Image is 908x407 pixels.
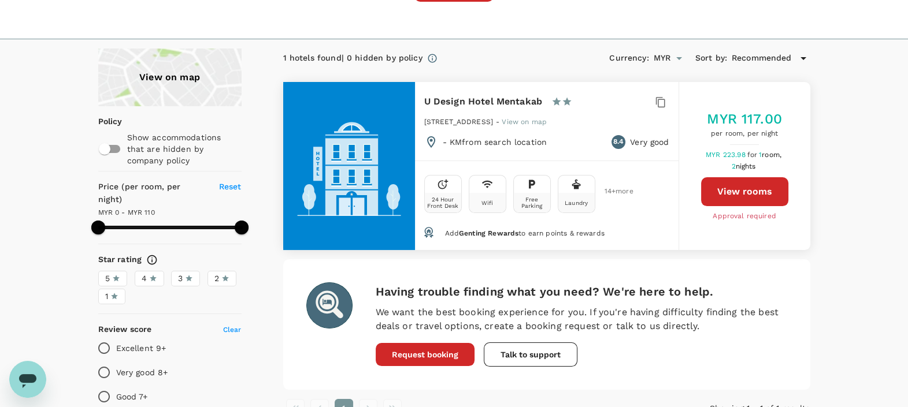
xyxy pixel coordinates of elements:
[98,323,152,336] h6: Review score
[283,52,423,65] div: 1 hotels found | 0 hidden by policy
[502,118,547,126] span: View on map
[747,151,759,159] span: for
[481,200,494,206] div: Wifi
[424,118,493,126] span: [STREET_ADDRESS]
[105,272,110,285] span: 5
[376,343,475,366] button: Request booking
[98,208,155,216] span: MYR 0 - MYR 110
[424,94,542,110] h6: U Design Hotel Mentakab
[142,272,147,285] span: 4
[695,52,727,65] h6: Sort by :
[701,177,788,206] button: View rooms
[116,391,148,402] p: Good 7+
[496,118,502,126] span: -
[609,52,648,65] h6: Currency :
[736,162,756,170] span: nights
[98,48,242,106] a: View on map
[613,136,624,148] span: 8.4
[762,151,781,159] span: room,
[427,196,459,209] div: 24 Hour Front Desk
[565,200,588,206] div: Laundry
[443,136,547,148] p: - KM from search location
[707,128,782,140] span: per room, per night
[127,132,240,166] p: Show accommodations that are hidden by company policy
[98,181,206,206] h6: Price (per room, per night)
[98,253,142,266] h6: Star rating
[223,326,242,334] span: Clear
[105,290,108,303] span: 1
[376,282,787,301] h6: Having trouble finding what you need? We're here to help.
[214,272,219,285] span: 2
[376,305,787,333] p: We want the best booking experience for you. If you're having difficulty finding the best deals o...
[444,229,604,237] span: Add to earn points & rewards
[219,182,242,191] span: Reset
[146,254,158,266] svg: Star ratings are awarded to properties to represent the quality of services, facilities, and amen...
[502,117,547,126] a: View on map
[706,151,747,159] span: MYR 223.98
[630,136,669,148] p: Very good
[178,272,183,285] span: 3
[516,196,548,209] div: Free Parking
[484,342,577,367] button: Talk to support
[98,115,106,127] p: Policy
[671,50,687,66] button: Open
[713,211,776,222] span: Approval required
[732,52,792,65] span: Recommended
[459,229,518,237] span: Genting Rewards
[116,367,168,378] p: Very good 8+
[707,110,782,128] h5: MYR 117.00
[116,342,166,354] p: Excellent 9+
[9,361,46,398] iframe: Button to launch messaging window, conversation in progress
[605,188,622,195] span: 14 + more
[731,162,757,170] span: 2
[759,151,783,159] span: 1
